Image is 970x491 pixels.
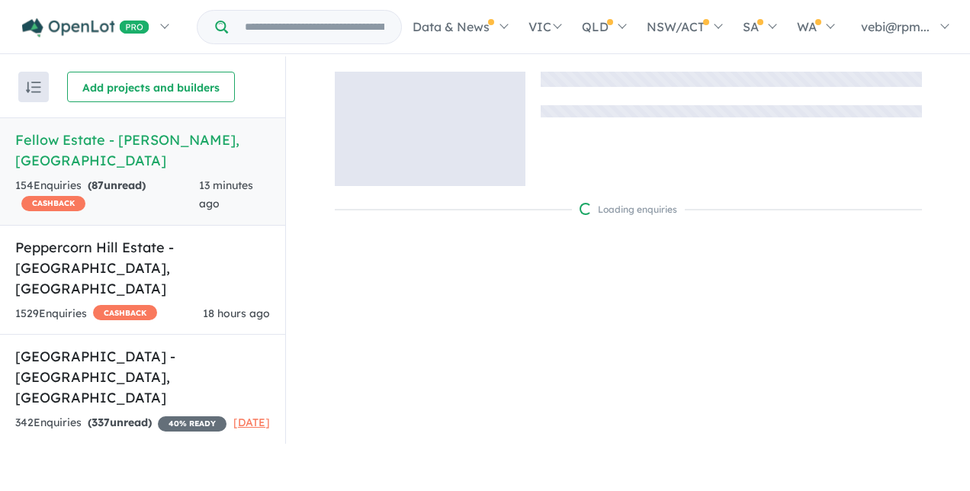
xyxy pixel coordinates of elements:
[861,19,930,34] span: vebi@rpm...
[93,305,157,320] span: CASHBACK
[88,178,146,192] strong: ( unread)
[92,178,104,192] span: 87
[26,82,41,93] img: sort.svg
[21,196,85,211] span: CASHBACK
[15,130,270,171] h5: Fellow Estate - [PERSON_NAME] , [GEOGRAPHIC_DATA]
[67,72,235,102] button: Add projects and builders
[15,237,270,299] h5: Peppercorn Hill Estate - [GEOGRAPHIC_DATA] , [GEOGRAPHIC_DATA]
[231,11,398,43] input: Try estate name, suburb, builder or developer
[233,416,270,429] span: [DATE]
[199,178,253,210] span: 13 minutes ago
[580,202,677,217] div: Loading enquiries
[158,416,226,432] span: 40 % READY
[15,414,226,432] div: 342 Enquir ies
[88,416,152,429] strong: ( unread)
[22,18,149,37] img: Openlot PRO Logo White
[203,306,270,320] span: 18 hours ago
[15,177,199,213] div: 154 Enquir ies
[15,346,270,408] h5: [GEOGRAPHIC_DATA] - [GEOGRAPHIC_DATA] , [GEOGRAPHIC_DATA]
[15,305,157,323] div: 1529 Enquir ies
[92,416,110,429] span: 337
